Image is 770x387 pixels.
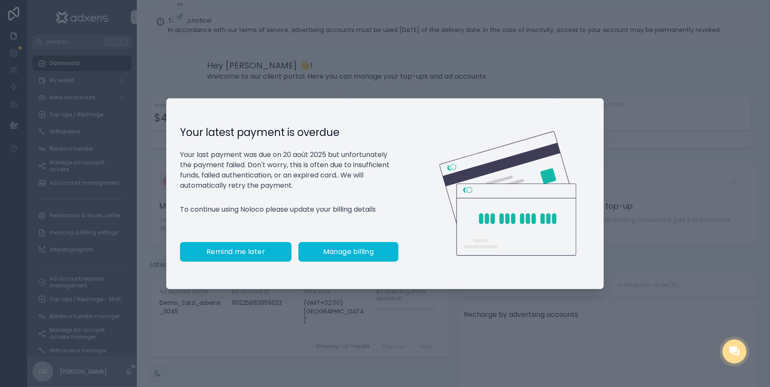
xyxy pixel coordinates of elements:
span: Remind me later [207,248,265,256]
h1: Your latest payment is overdue [180,126,398,139]
p: Your last payment was due on 20 août 2025 but unfortunately the payment failed. Don't worry, this... [180,150,398,191]
span: Manage billing [323,247,374,257]
button: Remind me later [180,242,292,262]
p: To continue using Noloco please update your billing details [180,204,398,215]
img: Credit card illustration [440,131,576,256]
button: Manage billing [298,242,398,262]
